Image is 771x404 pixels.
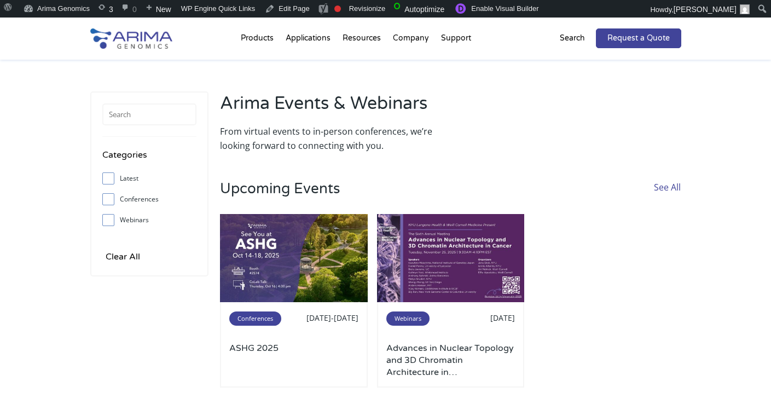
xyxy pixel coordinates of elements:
label: Webinars [102,212,196,228]
span: Conferences [229,311,281,326]
img: ashg-2025-500x300.jpg [220,214,368,303]
input: Search [102,103,196,125]
label: Latest [102,170,196,187]
img: NYU-X-Post-No-Agenda-500x300.jpg [377,214,525,303]
span: Webinars [386,311,430,326]
span: [PERSON_NAME] [674,5,737,14]
a: See All [654,180,681,214]
p: Search [560,31,585,45]
a: ASHG 2025 [229,342,358,378]
h3: Upcoming Events [220,180,340,214]
div: Needs improvement [334,5,341,12]
h4: Categories [102,148,196,170]
p: From virtual events to in-person conferences, we’re looking forward to connecting with you. [220,124,445,153]
a: Request a Quote [596,28,681,48]
h2: Arima Events & Webinars [220,91,445,124]
span: [DATE] [490,313,515,323]
a: Advances in Nuclear Topology and 3D Chromatin Architecture in [MEDICAL_DATA] [386,342,515,378]
label: Conferences [102,191,196,207]
img: Arima-Genomics-logo [90,28,172,49]
span: [DATE]-[DATE] [306,313,358,323]
input: Clear All [102,249,143,264]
